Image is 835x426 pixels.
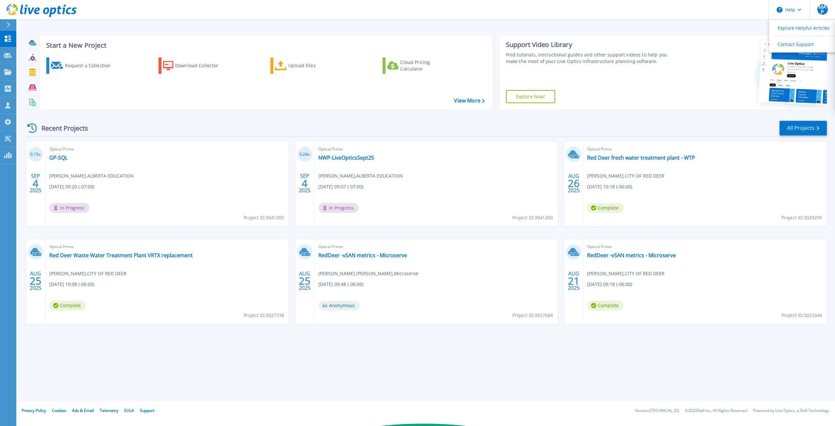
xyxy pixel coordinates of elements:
[38,153,41,156] span: %
[568,269,580,293] div: AUG 2025
[28,151,43,158] h3: 0.15
[587,146,823,153] span: Optical Prime
[587,243,823,250] span: Optical Prime
[506,90,555,103] a: Explore Now!
[49,203,89,213] span: In Progress
[568,171,580,195] div: AUG 2025
[318,203,358,213] span: In Progress
[318,172,403,180] span: [PERSON_NAME] , ALBERTA EDUCATION
[49,243,285,250] span: Optical Prime
[49,281,94,288] span: [DATE] 10:08 (-06:00)
[49,301,86,310] span: Complete
[817,4,828,15] span: MAP
[506,40,675,49] div: Support Video Library
[587,281,632,288] span: [DATE] 09:18 (-06:00)
[506,52,675,65] div: Find tutorials, instructional guides and other support videos to help you make the most of your L...
[587,301,624,310] span: Complete
[49,252,193,259] a: Red Deer Waste Water Treatment Plant VRTX replacement
[244,312,284,319] span: Project ID: 3027738
[270,57,343,74] a: Upload Files
[298,171,311,195] div: SEP 2025
[49,183,94,190] span: [DATE] 09:20 (-07:00)
[175,59,227,72] div: Download Collector
[46,57,119,74] a: Request a Collection
[782,214,822,221] span: Project ID: 3029299
[512,214,553,221] span: Project ID: 3041200
[512,312,553,319] span: Project ID: 3027684
[49,172,134,180] span: [PERSON_NAME] , ALBERTA EDUCATION
[297,151,312,158] h3: 0.28
[587,252,676,259] a: RedDeer -vSAN metrics - Microserve
[52,408,66,413] a: Cookies
[587,154,695,161] a: Red Deer fresh water treatment plant - WTP
[49,270,127,277] span: [PERSON_NAME] , CITY OF RED DEER
[318,281,363,288] span: [DATE] 09:48 (-06:00)
[587,203,624,213] span: Complete
[454,98,484,104] a: View More
[65,59,117,72] div: Request a Collection
[318,146,554,153] span: Optical Prime
[318,243,554,250] span: Optical Prime
[782,312,822,319] span: Project ID: 3023344
[400,59,452,72] div: Cloud Pricing Calculator
[49,154,68,161] a: GP-SQL
[25,120,97,136] div: Recent Projects
[308,153,310,156] span: %
[587,270,664,277] span: [PERSON_NAME] , CITY OF RED DEER
[753,409,829,413] li: Powered by Live Optics, a Dell Technology
[318,301,360,310] span: Anonymous
[299,278,311,284] span: 25
[22,408,46,413] a: Privacy Policy
[33,181,38,186] span: 4
[100,408,118,413] a: Telemetry
[568,278,580,284] span: 21
[288,59,341,72] div: Upload Files
[568,181,580,186] span: 26
[685,409,747,413] li: © 2025 Dell Inc. All Rights Reserved
[29,269,42,293] div: AUG 2025
[318,183,363,190] span: [DATE] 09:07 (-07:00)
[159,57,231,74] a: Download Collector
[318,252,407,259] a: RedDeer -vSAN metrics - Microserve
[244,214,284,221] span: Project ID: 3041205
[318,270,418,277] span: [PERSON_NAME] [PERSON_NAME] , Microserve
[124,408,134,413] a: EULA
[29,171,42,195] div: SEP 2025
[30,278,41,284] span: 25
[302,181,308,186] span: 4
[298,269,311,293] div: AUG 2025
[587,183,632,190] span: [DATE] 10:18 (-06:00)
[72,408,94,413] a: Ads & Email
[318,154,374,161] a: NWP-LiveOpticsSept25
[635,409,679,413] li: Version: [TECHNICAL_ID]
[587,172,664,180] span: [PERSON_NAME] , CITY OF RED DEER
[46,42,484,49] h3: Start a New Project
[140,408,154,413] a: Support
[780,121,827,135] a: All Projects
[383,57,455,74] a: Cloud Pricing Calculator
[49,146,285,153] span: Optical Prime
